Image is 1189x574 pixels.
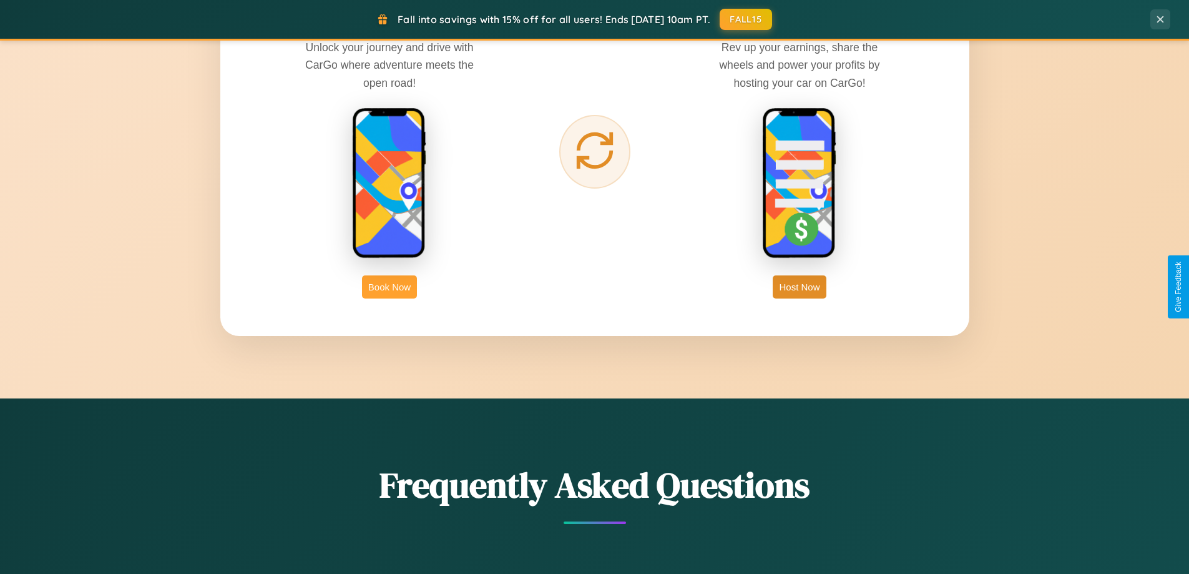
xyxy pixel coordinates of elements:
img: host phone [762,107,837,260]
div: Give Feedback [1174,262,1183,312]
h2: Frequently Asked Questions [220,461,969,509]
span: Fall into savings with 15% off for all users! Ends [DATE] 10am PT. [398,13,710,26]
button: Book Now [362,275,417,299]
img: rent phone [352,107,427,260]
button: FALL15 [720,9,772,30]
p: Unlock your journey and drive with CarGo where adventure meets the open road! [296,39,483,91]
button: Host Now [773,275,826,299]
p: Rev up your earnings, share the wheels and power your profits by hosting your car on CarGo! [706,39,893,91]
